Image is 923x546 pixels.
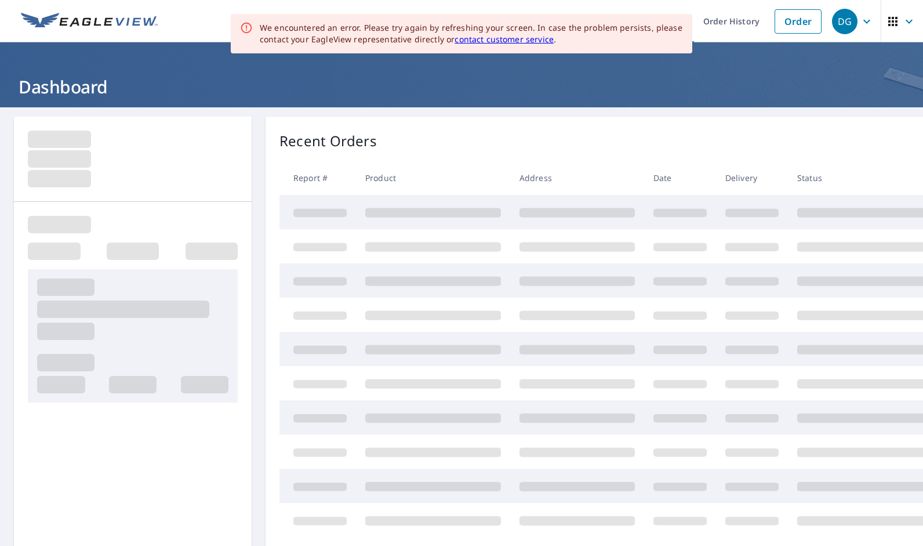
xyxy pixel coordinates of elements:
[644,161,716,195] th: Date
[510,161,644,195] th: Address
[279,161,356,195] th: Report #
[260,22,683,45] div: We encountered an error. Please try again by refreshing your screen. In case the problem persists...
[21,13,158,30] img: EV Logo
[279,131,377,151] p: Recent Orders
[14,75,909,99] h1: Dashboard
[356,161,510,195] th: Product
[832,9,857,34] div: DG
[775,9,822,34] a: Order
[716,161,788,195] th: Delivery
[455,34,554,45] a: contact customer service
